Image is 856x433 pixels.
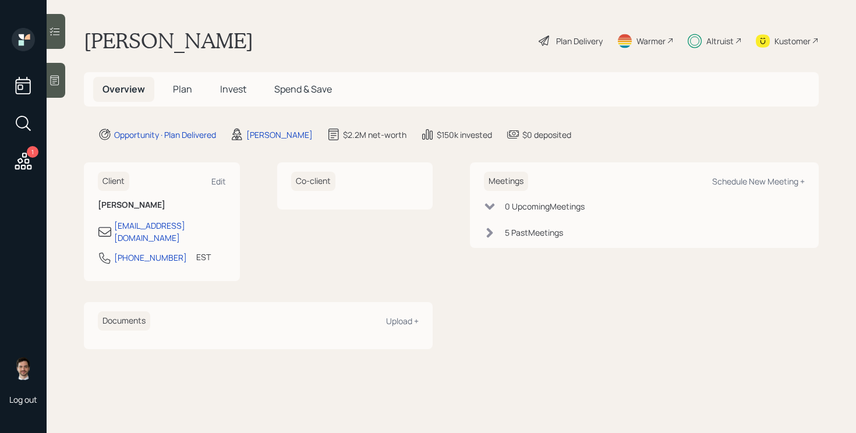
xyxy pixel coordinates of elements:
[114,219,226,244] div: [EMAIL_ADDRESS][DOMAIN_NAME]
[522,129,571,141] div: $0 deposited
[505,200,585,212] div: 0 Upcoming Meeting s
[556,35,603,47] div: Plan Delivery
[274,83,332,95] span: Spend & Save
[9,394,37,405] div: Log out
[291,172,335,191] h6: Co-client
[114,251,187,264] div: [PHONE_NUMBER]
[246,129,313,141] div: [PERSON_NAME]
[114,129,216,141] div: Opportunity · Plan Delivered
[774,35,811,47] div: Kustomer
[211,176,226,187] div: Edit
[173,83,192,95] span: Plan
[27,146,38,158] div: 1
[98,200,226,210] h6: [PERSON_NAME]
[636,35,666,47] div: Warmer
[712,176,805,187] div: Schedule New Meeting +
[484,172,528,191] h6: Meetings
[98,311,150,331] h6: Documents
[437,129,492,141] div: $150k invested
[343,129,406,141] div: $2.2M net-worth
[505,226,563,239] div: 5 Past Meeting s
[220,83,246,95] span: Invest
[706,35,734,47] div: Altruist
[98,172,129,191] h6: Client
[102,83,145,95] span: Overview
[84,28,253,54] h1: [PERSON_NAME]
[12,357,35,380] img: jonah-coleman-headshot.png
[196,251,211,263] div: EST
[386,315,419,326] div: Upload +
